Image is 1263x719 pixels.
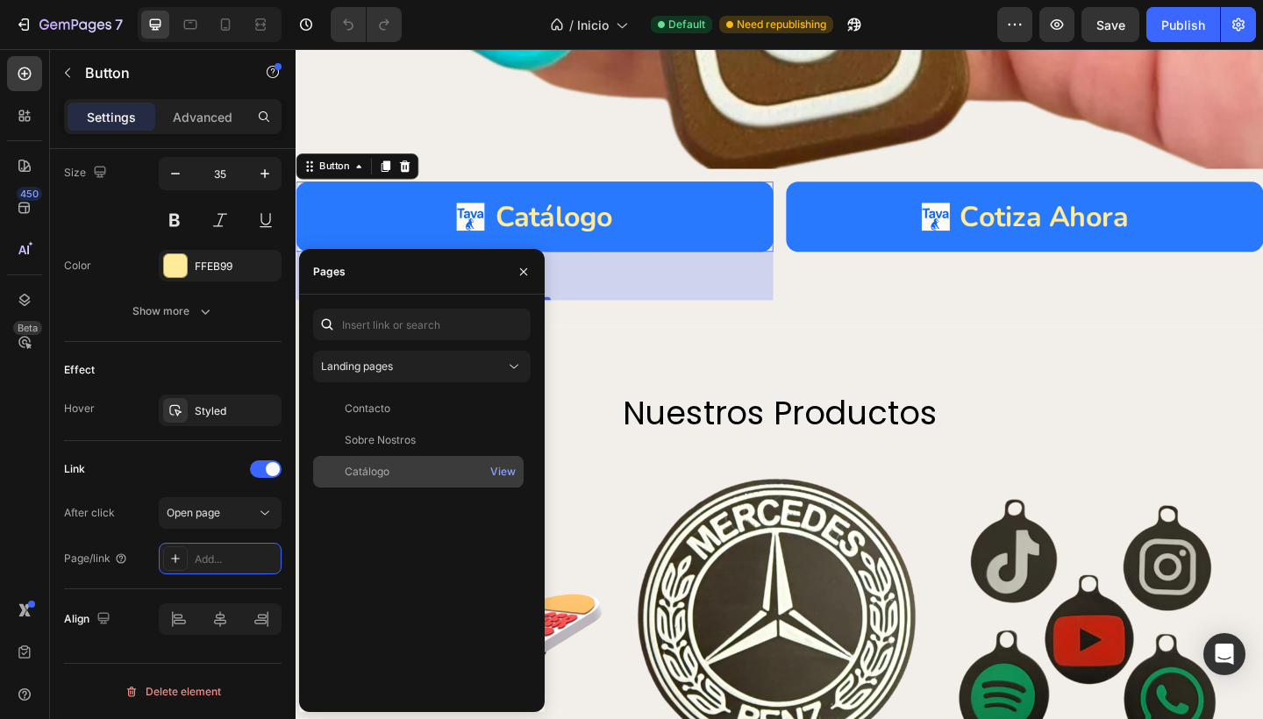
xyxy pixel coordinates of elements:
button: Show more [64,295,282,327]
div: Show more [132,303,214,320]
input: Insert link or search [313,309,531,340]
div: Styled [195,403,277,419]
div: View [490,464,516,480]
button: View [489,459,517,484]
button: Landing pages [313,351,531,382]
div: Sobre Nostros [345,432,416,448]
div: Undo/Redo [331,7,402,42]
span: Landing pages [321,359,393,373]
button: Open page [159,497,282,529]
div: Publish [1161,16,1205,34]
span: Default [668,17,705,32]
div: Delete element [125,681,221,702]
div: Hover [64,401,95,416]
div: Pages [313,264,346,280]
div: Effect [64,362,95,378]
div: Contacto [345,401,390,416]
span: Open page [167,506,220,519]
div: Add... [195,552,277,567]
button: Publish [1146,7,1220,42]
p: 7 [115,14,123,35]
p: Button [85,62,234,83]
span: Inicio [577,16,609,34]
div: 450 [17,187,42,201]
div: Open Intercom Messenger [1203,633,1245,675]
div: FFEB99 [195,259,277,274]
div: Beta [13,321,42,335]
span: / [569,16,574,34]
div: After click [64,505,115,521]
div: Page/link [64,551,128,566]
p: Settings [87,108,136,126]
p: Cotiza Ahora [723,155,906,210]
button: 7 [7,7,131,42]
a: Cotiza Ahora [533,145,1052,221]
button: Save [1081,7,1139,42]
div: Catálogo [345,464,389,480]
span: Save [1096,18,1125,32]
div: Link [64,461,85,477]
span: Need republishing [737,17,826,32]
div: Align [64,608,114,631]
div: Color [64,258,91,274]
button: Delete element [64,678,282,706]
div: Size [64,161,111,185]
h2: nuestros productos [13,372,1039,421]
iframe: Design area [296,49,1263,719]
p: Advanced [173,108,232,126]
